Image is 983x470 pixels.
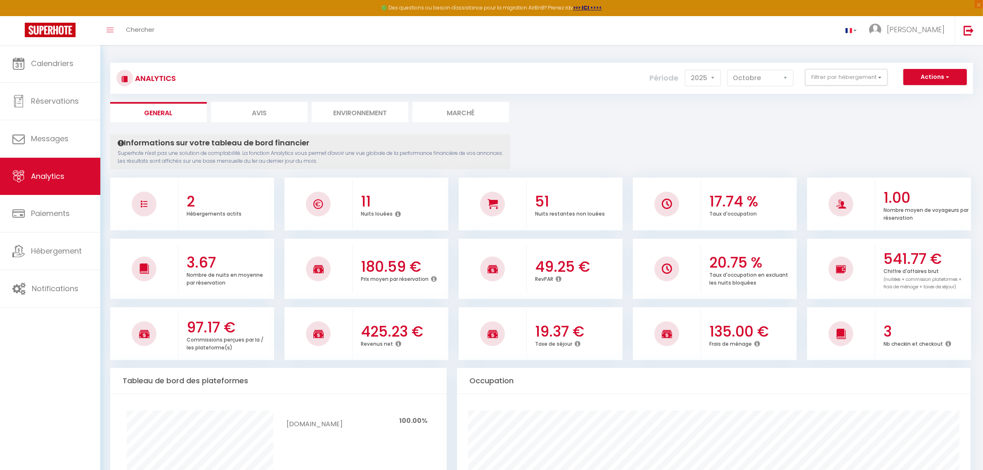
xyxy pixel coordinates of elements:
img: Super Booking [25,23,76,37]
h3: 425.23 € [361,323,446,340]
li: Avis [211,102,308,122]
p: Taux d'occupation [709,209,757,217]
p: Nombre de nuits en moyenne par réservation [187,270,263,286]
a: Chercher [120,16,161,45]
div: Tableau de bord des plateformes [110,368,447,394]
h3: 1.00 [884,189,969,207]
h3: 180.59 € [361,258,446,275]
p: Frais de ménage [709,339,752,347]
span: Calendriers [31,58,73,69]
label: Période [650,69,679,87]
h3: 17.74 % [709,193,795,210]
h3: Analytics [133,69,176,88]
span: Messages [31,133,69,144]
p: Chiffre d'affaires brut [884,266,962,290]
p: Nombre moyen de voyageurs par réservation [884,205,969,221]
img: ... [869,24,881,36]
span: Notifications [32,283,78,294]
p: Hébergements actifs [187,209,242,217]
h3: 135.00 € [709,323,795,340]
button: Actions [903,69,967,85]
span: Hébergement [31,246,82,256]
h3: 49.25 € [535,258,621,275]
h3: 3.67 [187,254,272,271]
p: Taxe de séjour [535,339,572,347]
span: Réservations [31,96,79,106]
span: Paiements [31,208,70,218]
h3: 541.77 € [884,250,969,268]
li: Environnement [312,102,408,122]
p: Commissions perçues par la / les plateforme(s) [187,335,263,351]
img: NO IMAGE [141,201,147,207]
li: General [110,102,207,122]
span: [PERSON_NAME] [887,24,945,35]
a: >>> ICI <<<< [573,4,602,11]
h3: 19.37 € [535,323,621,340]
h3: 20.75 % [709,254,795,271]
a: ... [PERSON_NAME] [863,16,955,45]
h3: 97.17 € [187,319,272,336]
img: NO IMAGE [836,264,846,274]
span: Analytics [31,171,64,181]
p: Prix moyen par réservation [361,274,429,282]
h3: 2 [187,193,272,210]
p: RevPAR [535,274,553,282]
td: [DOMAIN_NAME] [287,411,343,432]
img: logout [964,25,974,36]
img: NO IMAGE [662,263,672,274]
h3: 3 [884,323,969,340]
p: Nuits restantes non louées [535,209,605,217]
h3: 51 [535,193,621,210]
li: Marché [412,102,509,122]
h4: Informations sur votre tableau de bord financier [118,138,503,147]
p: Nuits louées [361,209,393,217]
span: (nuitées + commission plateformes + frais de ménage + taxes de séjour) [884,276,962,290]
p: Taux d'occupation en excluant les nuits bloquées [709,270,788,286]
span: 100.00% [399,416,427,425]
p: Superhote n'est pas une solution de comptabilité. La fonction Analytics vous permet d'avoir une v... [118,150,503,165]
span: Chercher [126,25,154,34]
h3: 11 [361,193,446,210]
p: Revenus net [361,339,393,347]
div: Occupation [457,368,971,394]
p: Nb checkin et checkout [884,339,943,347]
button: Filtrer par hébergement [805,69,888,85]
